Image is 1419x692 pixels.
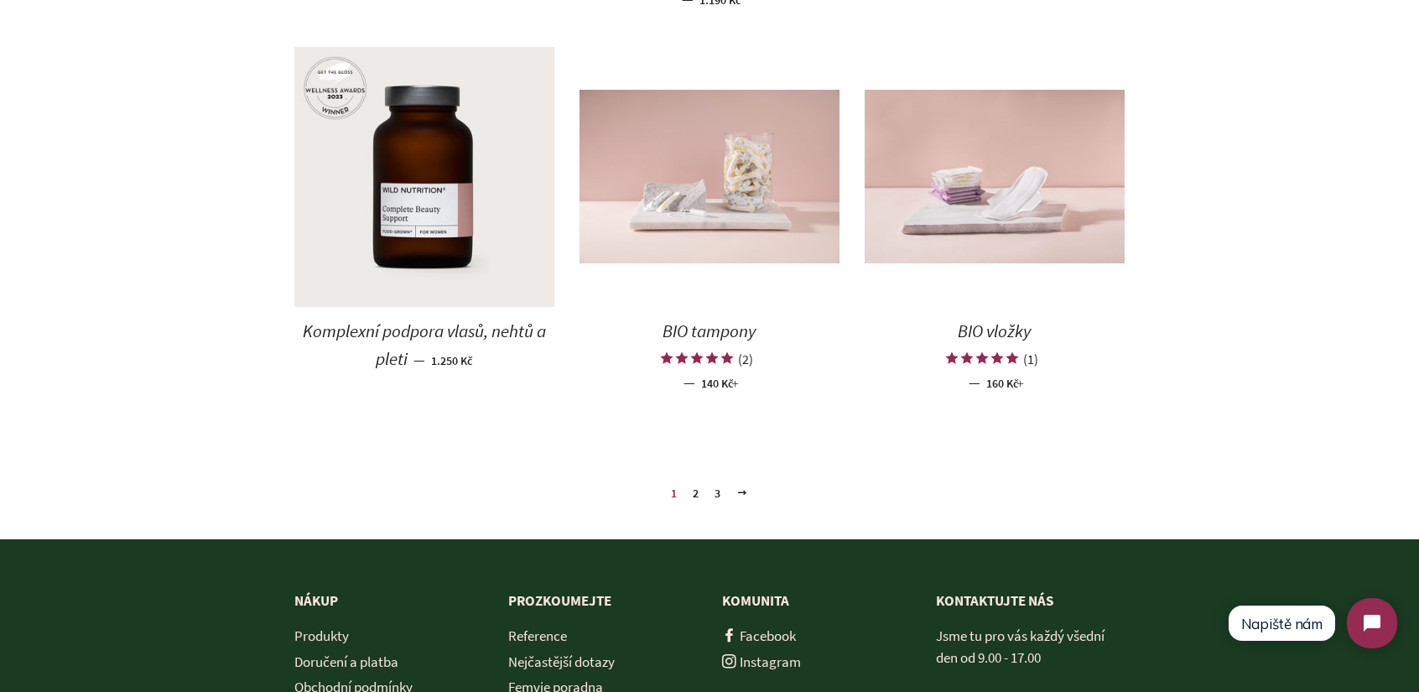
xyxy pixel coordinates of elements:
span: BIO tampony [663,320,756,342]
a: Reference [508,627,567,645]
div: (1) [1023,351,1038,367]
span: — [969,373,980,392]
span: 140 Kč [701,376,739,391]
a: Komplexní podpora vlasů, nehtů a pleti — 1.250 Kč [294,307,554,384]
span: 1.250 Kč [431,353,472,368]
a: Facebook [722,627,796,645]
p: Prozkoumejte [508,590,697,612]
span: 1 [664,481,684,506]
a: Produkty [294,627,349,645]
span: — [413,351,425,369]
span: BIO vložky [958,320,1031,342]
p: Nákup [294,590,483,612]
a: BIO tampony (2) — 140 Kč [580,307,839,404]
div: (2) [738,351,753,367]
a: Nejčastější dotazy [508,653,615,671]
a: Doručení a platba [294,653,398,671]
span: — [684,373,695,392]
p: Komunita [722,590,911,612]
a: 2 [686,481,705,506]
span: 160 Kč [986,376,1024,391]
a: Instagram [722,653,801,671]
span: Komplexní podpora vlasů, nehtů a pleti [303,320,546,370]
iframe: Tidio Chat [1213,584,1411,663]
a: 3 [708,481,727,506]
a: BIO vložky (1) — 160 Kč [865,307,1125,404]
p: KONTAKTUJTE NÁS [936,590,1125,612]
